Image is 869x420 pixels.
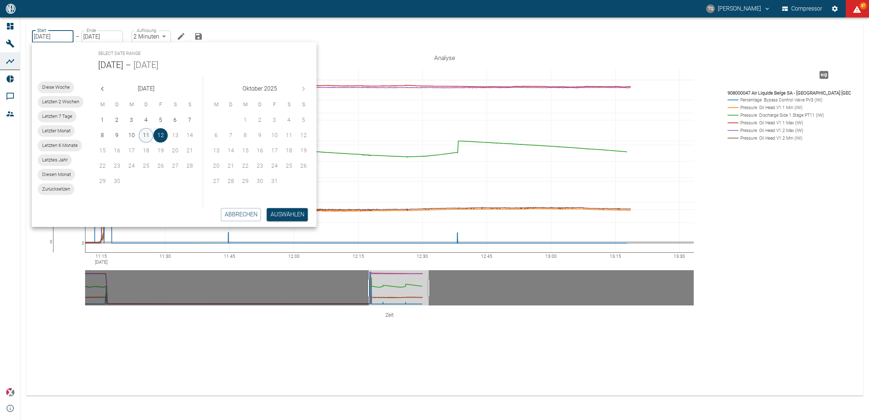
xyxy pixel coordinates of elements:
[37,27,46,33] label: Start
[76,32,79,41] p: –
[137,27,156,33] label: Auflösung
[153,113,168,127] button: 5
[297,97,310,112] span: Sonntag
[38,169,75,180] div: Diesen Monat
[124,113,139,127] button: 3
[221,208,261,221] button: Abbrechen
[169,97,182,112] span: Samstag
[111,97,124,112] span: Dienstag
[123,60,133,71] h5: –
[267,208,308,221] button: Auswählen
[38,185,75,193] span: Zurücksetzen
[815,71,833,78] span: Hohe Auflösung
[38,125,75,137] div: Letzter Monat
[224,97,237,112] span: Dienstag
[38,98,84,105] span: Letzten 2 Wochen
[153,128,168,143] button: 12
[174,29,188,44] button: Bearbeiten
[168,113,183,127] button: 6
[38,127,75,135] span: Letzter Monat
[38,113,77,120] span: Letzten 7 Tage
[96,97,109,112] span: Montag
[860,2,867,9] span: 87
[253,97,267,112] span: Donnerstag
[139,113,153,127] button: 4
[32,31,73,43] input: DD.MM.YYYY
[38,183,75,195] div: Zurücksetzen
[81,31,123,43] input: DD.MM.YYYY
[183,113,197,127] button: 7
[705,2,772,15] button: thomas.gregoir@neuman-esser.com
[38,111,77,122] div: Letzten 7 Tage
[139,128,153,143] button: 11
[133,60,159,71] button: [DATE]
[138,84,155,94] span: [DATE]
[140,97,153,112] span: Donnerstag
[95,113,110,127] button: 1
[98,48,141,60] span: Select date range
[6,388,15,397] img: Xplore Logo
[38,96,84,108] div: Letzten 2 Wochen
[38,171,75,178] span: Diesen Monat
[283,97,296,112] span: Samstag
[154,97,167,112] span: Freitag
[38,81,74,93] div: Diese Woche
[95,81,110,96] button: Previous month
[828,2,841,15] button: Einstellungen
[98,60,123,71] button: [DATE]
[183,97,196,112] span: Sonntag
[125,97,138,112] span: Mittwoch
[243,84,277,94] span: Oktober 2025
[5,4,16,13] img: logo
[95,128,110,143] button: 8
[132,31,171,43] div: 2 Minuten
[191,29,206,44] button: Analyse speichern
[38,140,82,151] div: Letzten 6 Monate
[38,84,74,91] span: Diese Woche
[706,4,715,13] div: TG
[110,113,124,127] button: 2
[124,128,139,143] button: 10
[38,142,82,149] span: Letzten 6 Monate
[38,156,72,164] span: Letztes Jahr
[210,97,223,112] span: Montag
[110,128,124,143] button: 9
[268,97,281,112] span: Freitag
[239,97,252,112] span: Mittwoch
[38,154,72,166] div: Letztes Jahr
[87,27,96,33] label: Ende
[781,2,824,15] button: Compressor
